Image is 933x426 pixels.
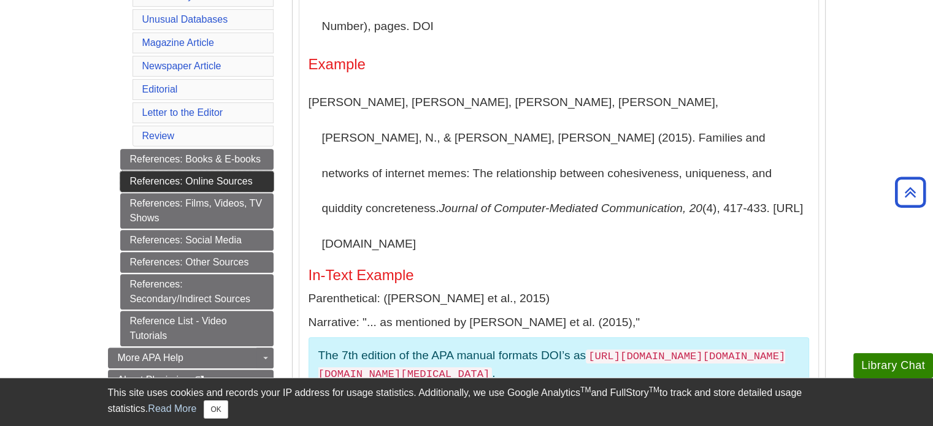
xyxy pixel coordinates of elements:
[108,370,274,390] a: About Plagiarism
[120,274,274,310] a: References: Secondary/Indirect Sources
[142,107,223,118] a: Letter to the Editor
[120,311,274,346] a: Reference List - Video Tutorials
[204,400,228,419] button: Close
[142,84,178,94] a: Editorial
[309,56,809,72] h4: Example
[118,375,192,385] span: About Plagiarism
[120,171,274,192] a: References: Online Sources
[120,230,274,251] a: References: Social Media
[148,403,196,414] a: Read More
[580,386,591,394] sup: TM
[142,61,221,71] a: Newspaper Article
[142,131,174,141] a: Review
[439,202,702,215] i: Journal of Computer-Mediated Communication, 20
[309,85,809,261] p: [PERSON_NAME], [PERSON_NAME], [PERSON_NAME], [PERSON_NAME], [PERSON_NAME], N., & [PERSON_NAME], [...
[309,290,809,308] p: Parenthetical: ([PERSON_NAME] et al., 2015)
[120,193,274,229] a: References: Films, Videos, TV Shows
[118,352,183,363] span: More APA Help
[142,14,228,25] a: Unusual Databases
[309,267,809,283] h5: In-Text Example
[649,386,659,394] sup: TM
[853,353,933,378] button: Library Chat
[108,386,826,419] div: This site uses cookies and records your IP address for usage statistics. Additionally, we use Goo...
[142,37,214,48] a: Magazine Article
[120,149,274,170] a: References: Books & E-books
[891,184,930,200] a: Back to Top
[108,348,274,368] a: More APA Help
[120,252,274,273] a: References: Other Sources
[318,347,799,382] p: The 7th edition of the APA manual formats DOI’s as .
[309,314,809,332] p: Narrative: "... as mentioned by [PERSON_NAME] et al. (2015),"
[194,376,205,384] i: This link opens in a new window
